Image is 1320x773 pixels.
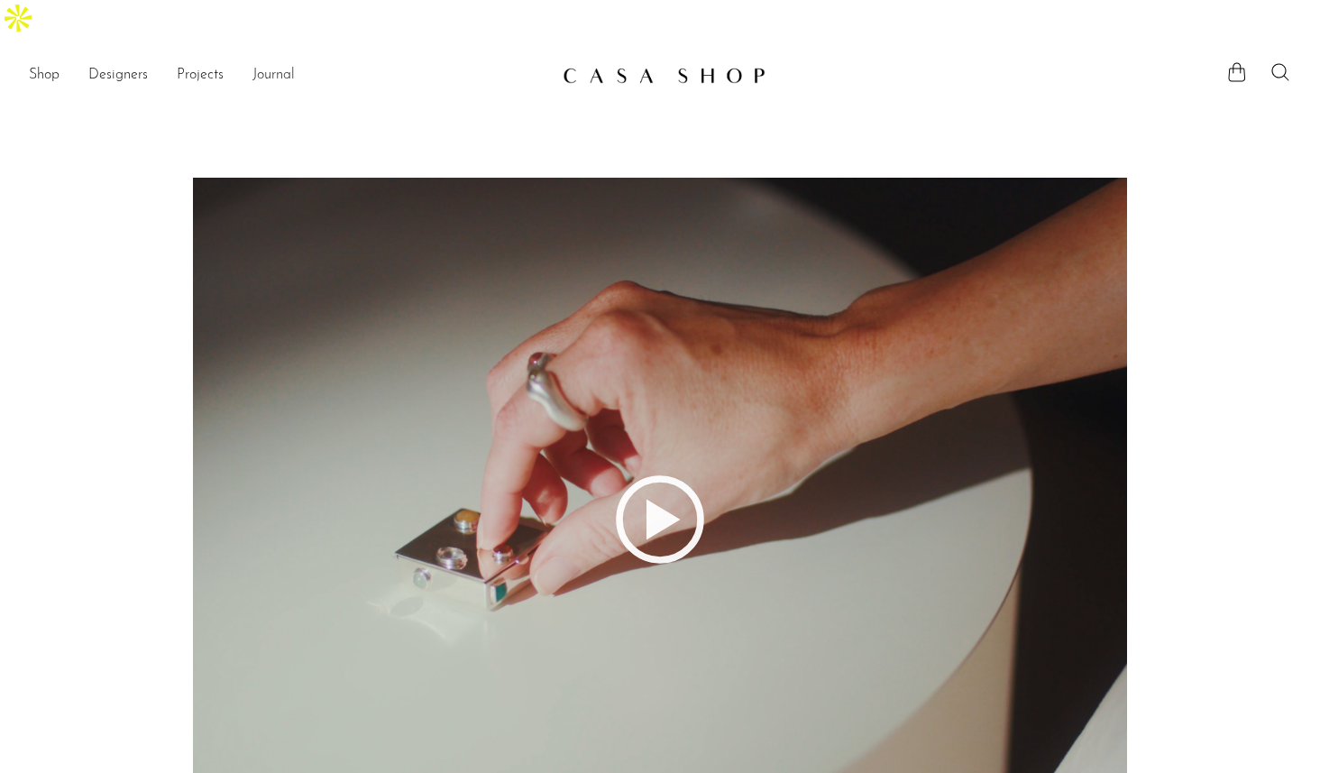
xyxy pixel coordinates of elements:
[29,60,548,91] ul: NEW HEADER MENU
[252,64,295,87] a: Journal
[29,60,548,91] nav: Desktop navigation
[177,64,224,87] a: Projects
[88,64,148,87] a: Designers
[29,64,60,87] a: Shop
